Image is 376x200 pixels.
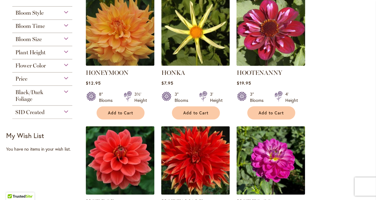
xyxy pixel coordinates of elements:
[161,69,185,76] a: HONKA
[15,23,45,29] span: Bloom Time
[99,91,116,103] div: 8" Blooms
[15,36,42,43] span: Bloom Size
[285,91,298,103] div: 4' Height
[86,190,154,196] a: HOT ROD
[236,190,305,196] a: HOT TO GO
[161,126,230,194] img: Hot Tamale
[86,69,129,76] a: HONEYMOON
[15,75,27,82] span: Price
[183,110,208,115] span: Add to Cart
[236,80,251,86] span: $19.95
[247,106,295,119] button: Add to Cart
[15,10,44,16] span: Bloom Style
[15,109,45,115] span: SID Created
[6,131,44,140] strong: My Wish List
[108,110,133,115] span: Add to Cart
[6,146,82,152] div: You have no items in your wish list.
[250,91,267,103] div: 3" Blooms
[161,80,173,86] span: $7.95
[259,110,284,115] span: Add to Cart
[236,69,282,76] a: HOOTENANNY
[15,89,43,102] span: Black/Dark Foliage
[86,61,154,67] a: Honeymoon
[134,91,147,103] div: 3½' Height
[97,106,144,119] button: Add to Cart
[15,49,46,56] span: Plant Height
[15,62,46,69] span: Flower Color
[172,106,220,119] button: Add to Cart
[174,91,192,103] div: 3" Blooms
[86,80,101,86] span: $12.95
[161,61,230,67] a: HONKA
[236,126,305,194] img: HOT TO GO
[86,126,154,194] img: HOT ROD
[5,178,22,195] iframe: Launch Accessibility Center
[161,190,230,196] a: Hot Tamale
[236,61,305,67] a: HOOTENANNY
[210,91,222,103] div: 3' Height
